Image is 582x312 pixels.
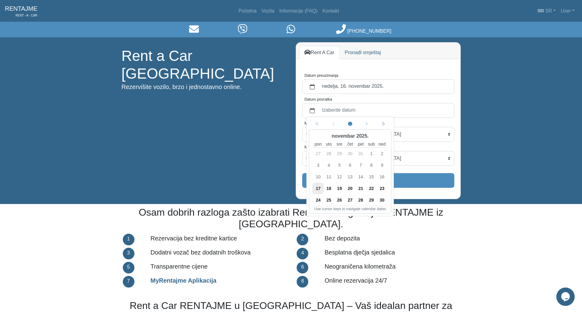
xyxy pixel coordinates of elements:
div: sreda, 12. novembar 2025. [334,171,345,183]
div: novembar 2025. [313,131,387,141]
a: Kontakt [320,5,342,17]
div: petak, 21. novembar 2025. [355,183,366,194]
span: 18 [324,184,334,193]
span: 28 [356,195,365,205]
a: Rent A Car [299,46,340,59]
div: ponedeljak, 27. oktobar 2025. [313,148,324,159]
div: četvrtak, 30. oktobar 2025. [345,148,355,159]
div: Bez depozita [320,232,465,247]
div: 1 [123,234,134,245]
div: Neograničena kilometraža [320,261,465,275]
a: MyRentajme Aplikacija [150,277,216,284]
button: Pretraga [302,173,454,188]
div: ponedeljak, 17. novembar 2025. [313,183,324,194]
div: sreda, 19. novembar 2025. [334,183,345,194]
a: Informacije (FAQ) [277,5,320,17]
label: Mjesto preuzimanja [305,120,339,126]
div: 8 [297,276,308,288]
a: Vozila [259,5,277,17]
div: subota, 1. novembar 2025. [366,148,377,159]
div: utorak, 4. novembar 2025. [323,159,334,171]
div: ponedeljak, 3. novembar 2025. [313,159,324,171]
div: Besplatna dječja sjedalica [320,247,465,261]
div: sreda, 26. novembar 2025. [334,194,345,206]
small: petak [355,141,366,147]
div: 5 [123,262,134,273]
div: subota, 22. novembar 2025. [366,183,377,194]
div: subota, 8. novembar 2025. [366,159,377,171]
div: subota, 15. novembar 2025. [366,171,377,183]
small: utorak [323,141,334,147]
div: 2 [297,234,308,245]
button: calendar [306,81,318,92]
span: 25 [324,195,334,205]
a: RENTAJMERENT - A - CAR [5,2,37,19]
small: ponedeljak [313,141,324,147]
div: petak, 7. novembar 2025. [355,159,366,171]
span: sr [545,8,552,13]
div: Online rezervacija 24/7 [320,275,465,289]
div: 6 [297,262,308,273]
div: sreda, 5. novembar 2025. [334,159,345,171]
button: Next month [358,119,375,128]
div: Rezervacija bez kreditne kartice [146,232,291,247]
div: Use cursor keys to navigate calendar dates [313,206,387,212]
a: Početna [236,5,259,17]
small: subota [366,141,377,147]
div: Dodatni vozač bez dodatnih troškova [146,247,291,261]
span: 26 [335,195,344,205]
span: 21 [356,184,365,193]
div: nedelja, 16. novembar 2025. [377,171,387,183]
div: nedelja, 9. novembar 2025. [377,159,387,171]
div: četvrtak, 13. novembar 2025. [345,171,355,183]
span: 19 [335,184,344,193]
div: nedelja, 2. novembar 2025. [377,148,387,159]
svg: chevron double left [381,122,385,126]
div: petak, 14. novembar 2025. [355,171,366,183]
span: 29 [366,195,376,205]
span: 22 [366,184,376,193]
small: sreda [334,141,345,147]
em: User [561,8,571,13]
div: 4 [297,248,308,259]
span: 27 [345,195,355,205]
button: calendar [306,105,318,116]
div: nedelja, 30. novembar 2025. [377,194,387,206]
div: subota, 29. novembar 2025. [366,194,377,206]
div: sreda, 29. oktobar 2025. [334,148,345,159]
iframe: chat widget [556,288,576,306]
svg: calendar [310,108,315,113]
div: utorak, 18. novembar 2025. [323,183,334,194]
svg: chevron left [364,122,369,126]
label: nedelja, 16. novembar 2025. [318,81,450,92]
span: RENT - A - CAR [5,13,37,18]
svg: calendar [310,84,315,89]
a: User [558,5,577,17]
div: četvrtak, 6. novembar 2025. [345,159,355,171]
p: Rezervišite vozilo, brzo i jednostavno online. [122,82,287,91]
h1: Rent a Car [GEOGRAPHIC_DATA] [122,47,287,82]
label: Mjesto povratka [305,144,332,150]
small: četvrtak [345,141,355,147]
label: Datum preuzimanja [305,72,339,78]
div: 3 [123,248,134,259]
div: petak, 31. oktobar 2025. [355,148,366,159]
h2: Osam dobrih razloga zašto izabrati Rent a Car agenciju RENTAJME iz [GEOGRAPHIC_DATA]. [122,206,461,230]
button: Next year [375,119,391,128]
small: nedelja [377,141,387,147]
a: [PHONE_NUMBER] [336,28,391,34]
a: Pronađi smještaj [339,46,386,59]
div: ponedeljak, 10. novembar 2025. [313,171,324,183]
div: Calendar navigation [309,119,391,128]
span: [PHONE_NUMBER] [347,28,391,34]
span: 30 [377,195,387,205]
a: sr [535,5,558,17]
div: ponedeljak, 24. novembar 2025. [313,194,324,206]
label: Datum povratka [305,96,332,102]
div: Transparentne cijene [146,261,291,275]
div: nedelja, 23. novembar 2025. [377,183,387,194]
div: utorak, 11. novembar 2025. [323,171,334,183]
span: 20 [345,184,355,193]
div: četvrtak, 20. novembar 2025. [345,183,355,194]
span: 23 [377,184,387,193]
